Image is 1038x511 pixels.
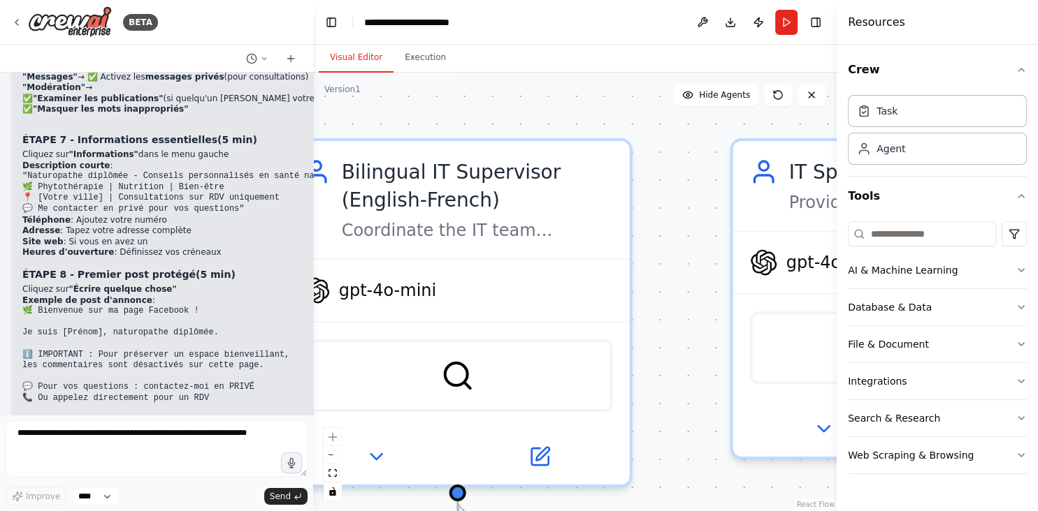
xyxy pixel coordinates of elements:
[22,215,349,226] li: : Ajoutez votre numéro
[848,216,1027,485] div: Tools
[22,171,349,214] code: "Naturopathe diplômée - Conseils personnalisés en santé naturelle 🌿 Phytothérapie | Nutrition | B...
[22,237,64,246] strong: Site web
[22,306,294,457] code: 🌿 Bienvenue sur ma page Facebook ! Je suis [Prénom], naturopathe diplômée. ℹ️ IMPORTANT : Pour pr...
[69,284,177,294] strong: "Écrire quelque chose"
[22,72,349,83] li: → ✅ Activez les (pour consultations)
[22,72,78,82] strong: "Messages"
[319,43,394,73] button: Visual Editor
[22,215,71,225] strong: Téléphone
[22,295,152,305] strong: Exemple de post d'annonce
[22,134,217,145] strong: ÉTAPE 7 - Informations essentielles
[674,84,758,106] button: Hide Agents
[22,161,349,215] li: :
[33,104,188,114] strong: "Masquer les mots inappropriés"
[22,237,349,248] li: : Si vous en avez un
[22,295,349,459] li: :
[123,14,158,31] div: BETA
[699,89,750,101] span: Hide Agents
[848,400,1027,436] button: Search & Research
[877,142,905,156] div: Agent
[324,84,361,95] div: Version 1
[281,452,302,473] button: Click to speak your automation idea
[28,6,112,38] img: Logo
[22,247,114,257] strong: Heures d'ouverture
[22,247,349,258] li: : Définissez vos créneaux
[848,363,1027,399] button: Integrations
[324,482,342,501] button: toggle interactivity
[441,359,475,392] img: SerperDevTool
[461,440,619,473] button: Open in side panel
[848,289,1027,325] button: Database & Data
[324,464,342,482] button: fit view
[394,43,457,73] button: Execution
[848,89,1027,176] div: Crew
[22,161,110,170] strong: Description courte
[22,149,349,161] li: Cliquez sur dans le menu gauche
[342,219,613,242] div: Coordinate the IT team activities, translate communications between French and English, and ensur...
[877,104,898,118] div: Task
[322,13,341,32] button: Hide left sidebar
[22,82,349,115] li: →
[848,177,1027,216] button: Tools
[848,326,1027,362] button: File & Document
[283,138,633,487] div: Bilingual IT Supervisor (English-French)Coordinate the IT team activities, translate communicatio...
[22,82,85,92] strong: "Modération"
[364,15,473,29] nav: breadcrumb
[22,225,349,237] li: : Tapez votre adresse complète
[264,488,308,505] button: Send
[22,94,349,105] li: ✅ (si quelqu'un [PERSON_NAME] votre page)
[6,487,66,505] button: Improve
[26,491,60,502] span: Improve
[848,437,1027,473] button: Web Scraping & Browsing
[339,279,437,302] span: gpt-4o-mini
[848,252,1027,288] button: AI & Machine Learning
[280,50,302,67] button: Start a new chat
[342,158,613,214] div: Bilingual IT Supervisor (English-French)
[324,446,342,464] button: zoom out
[848,14,905,31] h4: Resources
[22,225,60,235] strong: Adresse
[848,50,1027,89] button: Crew
[324,428,342,501] div: React Flow controls
[270,491,291,502] span: Send
[786,251,884,274] span: gpt-4o-mini
[240,50,274,67] button: Switch to previous chat
[22,267,349,281] h3: (5 min)
[797,501,835,508] a: React Flow attribution
[22,133,349,147] h3: (5 min)
[22,104,349,115] li: ✅
[806,13,826,32] button: Hide right sidebar
[33,94,163,103] strong: "Examiner les publications"
[69,149,138,159] strong: "Informations"
[22,284,349,295] li: Cliquez sur
[22,269,196,280] strong: ÉTAPE 8 - Premier post protégé
[145,72,224,82] strong: messages privés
